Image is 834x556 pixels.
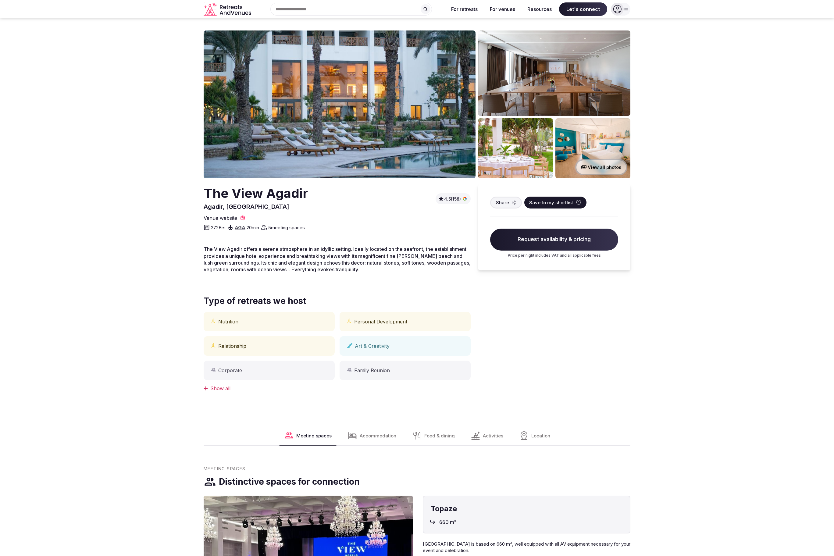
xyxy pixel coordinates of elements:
span: 660 m² [439,519,456,526]
span: [GEOGRAPHIC_DATA] is based on 660 m², well equipped with all AV equipment necessary for your even... [423,541,630,553]
p: Price per night includes VAT and all applicable fees [490,253,618,258]
span: Venue website [204,215,237,221]
svg: Retreats and Venues company logo [204,2,252,16]
span: Meeting spaces [296,433,332,439]
button: Save to my shortlist [524,197,586,208]
button: For retreats [446,2,483,16]
h3: Distinctive spaces for connection [219,476,360,488]
a: AGA [235,225,245,230]
h2: The View Agadir [204,184,308,202]
span: Activities [483,433,503,439]
span: Request availability & pricing [490,229,618,251]
img: Venue gallery photo [555,118,630,178]
a: Venue website [204,215,246,221]
img: Venue gallery photo [478,118,553,178]
span: Save to my shortlist [529,199,573,206]
span: The View Agadir offers a serene atmosphere in an idyllic setting. Ideally located on the seafront... [204,246,471,273]
span: Meeting Spaces [204,466,246,472]
img: Venue gallery photo [478,30,630,116]
span: Let's connect [559,2,607,16]
span: Location [531,433,550,439]
button: Share [490,197,522,208]
span: Accommodation [360,433,396,439]
span: 272 Brs [211,224,226,231]
img: Venue cover photo [204,30,476,178]
span: Agadir, [GEOGRAPHIC_DATA] [204,203,289,210]
h4: Topaze [431,504,622,514]
span: Food & dining [424,433,455,439]
div: Show all [204,385,471,392]
span: 5 meeting spaces [268,224,305,231]
button: View all photos [575,159,627,175]
span: 20 min [247,224,259,231]
button: 4.5(158) [438,196,468,202]
span: 4.5 (158) [444,196,461,202]
span: Type of retreats we host [204,295,306,307]
button: For venues [485,2,520,16]
a: Visit the homepage [204,2,252,16]
span: Share [496,199,509,206]
button: Resources [522,2,557,16]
